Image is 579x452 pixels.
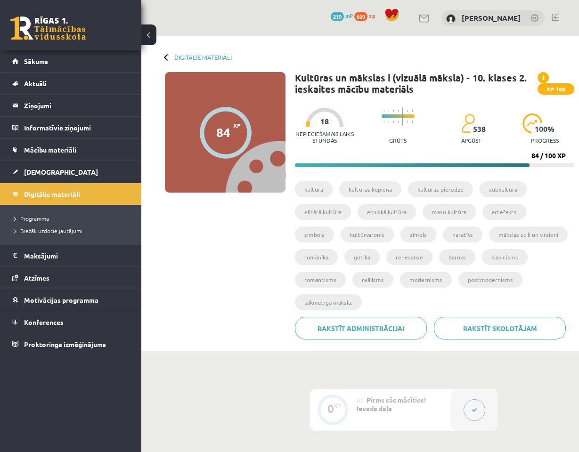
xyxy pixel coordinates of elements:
p: Grūts [389,137,407,144]
img: icon-progress-161ccf0a02000e728c5f80fcf4c31c7af3da0e1684b2b1d7c360e028c24a22f1.svg [522,113,543,133]
a: Ziņojumi [12,95,130,116]
li: romānika [295,249,338,265]
li: kultūra [295,181,333,197]
img: icon-short-line-57e1e144782c952c97e751825c79c345078a6d821885a25fce030b3d8c18986b.svg [398,121,399,123]
li: postmodernisms [458,272,522,288]
div: XP [334,403,341,408]
legend: Ziņojumi [24,95,130,116]
span: XP [233,122,241,129]
span: 18 [320,117,329,126]
span: 538 [473,125,486,133]
a: Rakstīt skolotājam [434,317,566,339]
span: Pirms sāc mācīties! Ievada daļa [357,395,426,412]
span: Atzīmes [24,274,49,282]
span: Digitālie materiāli [24,190,80,198]
img: icon-short-line-57e1e144782c952c97e751825c79c345078a6d821885a25fce030b3d8c18986b.svg [393,121,394,123]
span: Proktoringa izmēģinājums [24,340,106,348]
li: gotika [344,249,380,265]
span: XP 100 [538,83,574,95]
li: klasicisms [482,249,528,265]
a: Proktoringa izmēģinājums [12,333,130,355]
span: 100 % [535,125,555,133]
li: mākslas stili un virzieni [489,226,568,242]
li: etniskā kultūra [358,204,416,220]
li: artefakts [482,204,526,220]
li: laikmetīgā māksla. [295,294,362,310]
span: Sākums [24,57,48,65]
li: simbols [295,226,334,242]
span: Biežāk uzdotie jautājumi [14,227,82,234]
a: 219 mP [331,12,353,19]
span: mP [345,12,353,19]
img: icon-short-line-57e1e144782c952c97e751825c79c345078a6d821885a25fce030b3d8c18986b.svg [383,121,384,123]
a: Atzīmes [12,267,130,289]
a: [PERSON_NAME] [462,13,521,23]
img: icon-short-line-57e1e144782c952c97e751825c79c345078a6d821885a25fce030b3d8c18986b.svg [393,110,394,112]
span: [DEMOGRAPHIC_DATA] [24,168,98,176]
img: icon-short-line-57e1e144782c952c97e751825c79c345078a6d821885a25fce030b3d8c18986b.svg [412,110,413,112]
li: modernisms [400,272,452,288]
h1: Kultūras un mākslas i (vizuālā māksla) - 10. klases 2. ieskaites mācību materiāls [295,72,538,95]
li: kultūras kopiena [339,181,401,197]
span: Aktuāli [24,79,47,88]
a: Digitālie materiāli [174,54,232,61]
a: Sākums [12,50,130,72]
a: Rīgas 1. Tālmācības vidusskola [10,16,86,40]
img: icon-short-line-57e1e144782c952c97e751825c79c345078a6d821885a25fce030b3d8c18986b.svg [388,121,389,123]
img: icon-long-line-d9ea69661e0d244f92f715978eff75569469978d946b2353a9bb055b3ed8787d.svg [402,107,403,126]
a: 609 xp [354,12,380,19]
img: icon-short-line-57e1e144782c952c97e751825c79c345078a6d821885a25fce030b3d8c18986b.svg [407,110,408,112]
img: students-c634bb4e5e11cddfef0936a35e636f08e4e9abd3cc4e673bd6f9a4125e45ecb1.svg [461,113,475,133]
span: Mācību materiāli [24,145,76,154]
a: Motivācijas programma [12,289,130,311]
li: reālisms [352,272,393,288]
img: icon-short-line-57e1e144782c952c97e751825c79c345078a6d821885a25fce030b3d8c18986b.svg [383,110,384,112]
img: icon-short-line-57e1e144782c952c97e751825c79c345078a6d821885a25fce030b3d8c18986b.svg [398,110,399,112]
li: kultūras pieredze [408,181,473,197]
a: Aktuāli [12,73,130,94]
p: apgūst [461,137,481,144]
span: 219 [331,12,344,21]
a: Digitālie materiāli [12,183,130,205]
span: xp [369,12,375,19]
a: Programma [14,214,132,223]
li: elitārā kultūra [295,204,351,220]
li: romantisms [295,272,346,288]
legend: Maksājumi [24,245,130,266]
li: subkultūra [480,181,527,197]
li: renesanse [386,249,432,265]
span: Motivācijas programma [24,296,98,304]
span: Programma [14,215,49,222]
img: icon-short-line-57e1e144782c952c97e751825c79c345078a6d821885a25fce030b3d8c18986b.svg [407,121,408,123]
li: baroks [439,249,475,265]
div: 84 [216,125,230,139]
a: Maksājumi [12,245,130,266]
span: #1 [357,396,364,404]
li: zīmols [400,226,436,242]
a: Konferences [12,311,130,333]
div: 0 [327,404,334,413]
li: naratīvs [443,226,482,242]
legend: Informatīvie ziņojumi [24,117,130,138]
a: Informatīvie ziņojumi [12,117,130,138]
span: 609 [354,12,367,21]
p: progress [531,137,559,144]
li: kultūrvaronis [341,226,394,242]
a: Mācību materiāli [12,139,130,161]
img: icon-short-line-57e1e144782c952c97e751825c79c345078a6d821885a25fce030b3d8c18986b.svg [388,110,389,112]
a: [DEMOGRAPHIC_DATA] [12,161,130,183]
a: Rakstīt administrācijai [295,317,427,339]
span: Konferences [24,318,64,326]
img: Signija Fazekaša [446,14,456,24]
li: masu kultūra [423,204,476,220]
img: icon-short-line-57e1e144782c952c97e751825c79c345078a6d821885a25fce030b3d8c18986b.svg [412,121,413,123]
a: Biežāk uzdotie jautājumi [14,226,132,235]
p: Nepieciešamais laiks stundās [295,130,354,144]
